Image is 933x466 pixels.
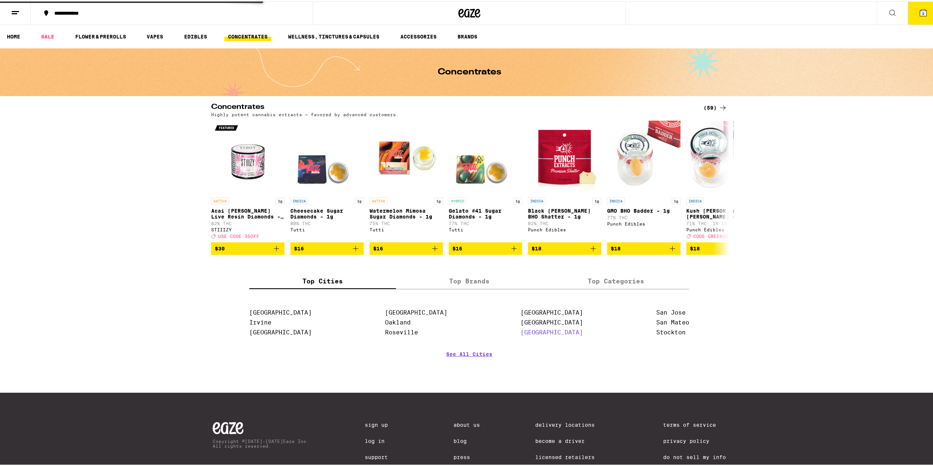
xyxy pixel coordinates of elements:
a: Open page for Kush Mintz BHO Badder - 1g from Punch Edibles [686,119,760,241]
img: Tutti - Gelato #41 Sugar Diamonds - 1g [449,119,522,192]
a: Support [365,453,398,459]
a: [GEOGRAPHIC_DATA] [249,308,312,315]
div: tabs [249,272,689,288]
a: Terms of Service [663,421,726,426]
a: Open page for Acai Berry Live Resin Diamonds - 1g from STIIIZY [211,119,284,241]
p: 1g [592,196,601,203]
a: Open page for Cheesecake Sugar Diamonds - 1g from Tutti [290,119,364,241]
a: Open page for Watermelon Mimosa Sugar Diamonds - 1g from Tutti [370,119,443,241]
a: [GEOGRAPHIC_DATA] [521,318,583,324]
div: Tutti [370,226,443,231]
button: Add to bag [528,241,601,253]
a: Log In [365,437,398,443]
label: Top Categories [543,272,689,287]
button: Add to bag [370,241,443,253]
div: Tutti [290,226,364,231]
a: Oakland [385,318,411,324]
span: Hi. Need any help? [4,5,53,11]
p: 80% THC [290,220,364,224]
label: Top Cities [249,272,396,287]
button: Add to bag [449,241,522,253]
a: Become a Driver [535,437,608,443]
a: About Us [453,421,480,426]
a: Press [453,453,480,459]
button: Add to bag [211,241,284,253]
p: Kush [PERSON_NAME] BHO [PERSON_NAME] - 1g [686,206,760,218]
a: Blog [453,437,480,443]
span: $16 [452,244,462,250]
a: Stockton [656,327,686,334]
p: 71% THC: 1% CBD [686,220,760,224]
p: 77% THC [449,220,522,224]
a: Irvine [249,318,271,324]
div: Punch Edibles [528,226,601,231]
a: See All Cities [446,350,492,377]
a: EDIBLES [180,31,211,40]
h2: Concentrates [211,102,691,111]
p: Black [PERSON_NAME] BHO Shatter - 1g [528,206,601,218]
a: [GEOGRAPHIC_DATA] [521,308,583,315]
p: Cheesecake Sugar Diamonds - 1g [290,206,364,218]
a: Open page for Gelato #41 Sugar Diamonds - 1g from Tutti [449,119,522,241]
p: SATIVA [211,196,229,203]
p: Copyright © [DATE]-[DATE] Eaze Inc. All rights reserved. [213,437,309,447]
span: $18 [611,244,621,250]
p: INDICA [290,196,308,203]
button: Add to bag [686,241,760,253]
div: Punch Edibles [686,226,760,231]
label: Top Brands [396,272,543,287]
span: $16 [294,244,304,250]
img: STIIIZY - Acai Berry Live Resin Diamonds - 1g [211,119,284,192]
p: Gelato #41 Sugar Diamonds - 1g [449,206,522,218]
p: Watermelon Mimosa Sugar Diamonds - 1g [370,206,443,218]
a: (59) [704,102,727,111]
button: Add to bag [607,241,680,253]
a: San Jose [656,308,686,315]
img: Punch Edibles - Black Runtz BHO Shatter - 1g [528,119,601,192]
a: [GEOGRAPHIC_DATA] [521,327,583,334]
h1: Concentrates [438,66,501,75]
a: Delivery Locations [535,421,608,426]
a: VAPES [143,31,167,40]
p: 1g [672,196,680,203]
p: HYBRID [449,196,466,203]
p: Acai [PERSON_NAME] Live Resin Diamonds - 1g [211,206,284,218]
span: $16 [373,244,383,250]
img: Punch Edibles - Kush Mintz BHO Badder - 1g [686,119,760,192]
a: San Mateo [656,318,689,324]
span: $30 [215,244,225,250]
p: INDICA [607,196,625,203]
a: Open page for Black Runtz BHO Shatter - 1g from Punch Edibles [528,119,601,241]
span: USE CODE 35OFF [218,232,259,237]
a: SALE [37,31,58,40]
a: Do Not Sell My Info [663,453,726,459]
button: Add to bag [290,241,364,253]
img: Tutti - Cheesecake Sugar Diamonds - 1g [290,119,364,192]
a: ACCESSORIES [397,31,440,40]
a: BRANDS [454,31,481,40]
span: $18 [532,244,541,250]
a: Open page for GMO BHO Badder - 1g from Punch Edibles [607,119,680,241]
p: GMO BHO Badder - 1g [607,206,680,212]
p: 1g [434,196,443,203]
span: 3 [922,10,924,14]
div: Tutti [449,226,522,231]
a: WELLNESS, TINCTURES & CAPSULES [284,31,383,40]
div: Punch Edibles [607,220,680,225]
p: 1g [513,196,522,203]
a: Privacy Policy [663,437,726,443]
p: SATIVA [370,196,387,203]
span: CODE GREEN30 [693,232,728,237]
img: Punch Edibles - GMO BHO Badder - 1g [607,119,680,192]
span: $18 [690,244,700,250]
a: [GEOGRAPHIC_DATA] [249,327,312,334]
p: Highly potent cannabis extracts — favored by advanced customers. [211,111,399,115]
a: Roseville [385,327,418,334]
p: 82% THC [211,220,284,224]
p: 1g [276,196,284,203]
p: INDICA [686,196,704,203]
div: STIIIZY [211,226,284,231]
p: INDICA [528,196,546,203]
p: 77% THC [607,214,680,219]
